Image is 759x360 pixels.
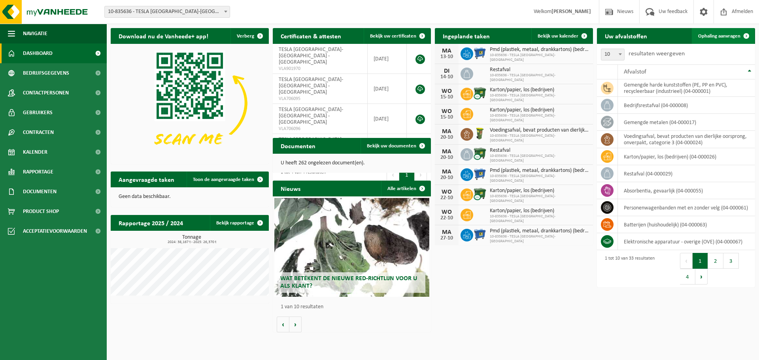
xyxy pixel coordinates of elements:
div: DI [439,68,455,74]
span: Restafval [490,67,589,73]
p: U heeft 262 ongelezen document(en). [281,160,423,166]
a: Toon de aangevraagde taken [187,172,268,187]
img: WB-1100-CU [473,147,487,160]
span: Karton/papier, los (bedrijven) [490,208,589,214]
span: 10-835636 - TESLA BELGIUM-HASSELT - HASSELT [105,6,230,17]
td: gemengde metalen (04-000017) [618,114,755,131]
div: 1 tot 10 van 33 resultaten [601,252,655,285]
span: 10-835636 - TESLA [GEOGRAPHIC_DATA]-[GEOGRAPHIC_DATA] [490,134,589,143]
div: MA [439,229,455,236]
a: Ophaling aanvragen [692,28,754,44]
span: Contracten [23,123,54,142]
h2: Ingeplande taken [435,28,498,43]
a: Bekijk uw documenten [361,138,430,154]
span: 10-835636 - TESLA [GEOGRAPHIC_DATA]-[GEOGRAPHIC_DATA] [490,174,589,183]
td: [DATE] [368,74,407,104]
span: Rapportage [23,162,53,182]
span: Pmd (plastiek, metaal, drankkartons) (bedrijven) [490,47,589,53]
span: 10 [601,49,624,60]
button: Next [695,269,708,285]
button: 1 [693,253,708,269]
div: MA [439,128,455,135]
div: 15-10 [439,115,455,120]
span: 10-835636 - TESLA [GEOGRAPHIC_DATA]-[GEOGRAPHIC_DATA] [490,73,589,83]
td: batterijen (huishoudelijk) (04-000063) [618,216,755,233]
div: WO [439,189,455,195]
span: 10-835636 - TESLA [GEOGRAPHIC_DATA]-[GEOGRAPHIC_DATA] [490,214,589,224]
span: Karton/papier, los (bedrijven) [490,107,589,113]
span: Product Shop [23,202,59,221]
td: [DATE] [368,44,407,74]
span: 10-835636 - TESLA [GEOGRAPHIC_DATA]-[GEOGRAPHIC_DATA] [490,53,589,62]
span: Voedingsafval, bevat producten van dierlijke oorsprong, onverpakt, categorie 3 [490,127,589,134]
img: WB-0060-HPE-GN-50 [473,127,487,140]
span: 10-835636 - TESLA [GEOGRAPHIC_DATA]-[GEOGRAPHIC_DATA] [490,234,589,244]
span: Bedrijfsgegevens [23,63,69,83]
h2: Nieuws [273,181,308,196]
img: WB-0660-HPE-BE-01 [473,167,487,181]
img: WB-0660-HPE-BE-01 [473,228,487,241]
h2: Uw afvalstoffen [597,28,655,43]
span: VLA706095 [279,96,361,102]
td: personenwagenbanden met en zonder velg (04-000061) [618,199,755,216]
span: Karton/papier, los (bedrijven) [490,87,589,93]
div: MA [439,149,455,155]
span: TESLA [GEOGRAPHIC_DATA]-[GEOGRAPHIC_DATA] - [GEOGRAPHIC_DATA] [279,77,343,95]
span: Ophaling aanvragen [698,34,740,39]
span: Navigatie [23,24,47,43]
span: Pmd (plastiek, metaal, drankkartons) (bedrijven) [490,168,589,174]
h3: Tonnage [115,235,269,244]
span: Documenten [23,182,57,202]
span: Dashboard [23,43,53,63]
span: Bekijk uw kalender [538,34,578,39]
a: Bekijk uw kalender [531,28,592,44]
span: Wat betekent de nieuwe RED-richtlijn voor u als klant? [280,275,417,289]
h2: Rapportage 2025 / 2024 [111,215,191,230]
div: 13-10 [439,54,455,60]
button: Verberg [230,28,268,44]
button: 3 [723,253,739,269]
span: Kalender [23,142,47,162]
span: Verberg [237,34,254,39]
a: Wat betekent de nieuwe RED-richtlijn voor u als klant? [274,198,429,297]
td: voedingsafval, bevat producten van dierlijke oorsprong, onverpakt, categorie 3 (04-000024) [618,131,755,148]
div: MA [439,48,455,54]
span: Restafval [490,147,589,154]
div: WO [439,88,455,94]
p: 1 van 10 resultaten [281,304,427,310]
span: TESLA [GEOGRAPHIC_DATA]-[GEOGRAPHIC_DATA] - [GEOGRAPHIC_DATA] [279,47,343,65]
h2: Download nu de Vanheede+ app! [111,28,216,43]
button: Previous [680,253,693,269]
span: Bekijk uw documenten [367,143,416,149]
img: WB-1100-CU [473,187,487,201]
span: Bekijk uw certificaten [370,34,416,39]
h2: Documenten [273,138,323,153]
td: [DATE] [368,104,407,134]
p: Geen data beschikbaar. [119,194,261,200]
div: 15-10 [439,94,455,100]
span: 2024: 38,167 t - 2025: 26,370 t [115,240,269,244]
span: Pmd (plastiek, metaal, drankkartons) (bedrijven) [490,228,589,234]
td: restafval (04-000029) [618,165,755,182]
span: Afvalstof [624,69,646,75]
span: Gebruikers [23,103,53,123]
div: 27-10 [439,236,455,241]
button: 2 [708,253,723,269]
span: VLA901970 [279,66,361,72]
img: WB-1100-CU [473,87,487,100]
button: Volgende [289,317,302,332]
a: Bekijk uw certificaten [364,28,430,44]
span: Contactpersonen [23,83,69,103]
span: Acceptatievoorwaarden [23,221,87,241]
td: bedrijfsrestafval (04-000008) [618,97,755,114]
span: 10-835636 - TESLA [GEOGRAPHIC_DATA]-[GEOGRAPHIC_DATA] [490,154,589,163]
span: 10-835636 - TESLA [GEOGRAPHIC_DATA]-[GEOGRAPHIC_DATA] [490,194,589,204]
a: Bekijk rapportage [210,215,268,231]
div: 14-10 [439,74,455,80]
div: MA [439,169,455,175]
a: Alle artikelen [381,181,430,196]
td: elektronische apparatuur - overige (OVE) (04-000067) [618,233,755,250]
span: Karton/papier, los (bedrijven) [490,188,589,194]
h2: Certificaten & attesten [273,28,349,43]
strong: [PERSON_NAME] [551,9,591,15]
